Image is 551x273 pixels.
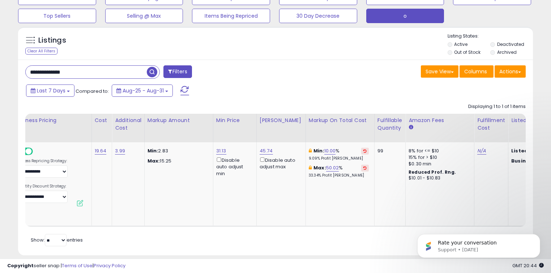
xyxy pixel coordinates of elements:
[309,156,369,161] p: 9.09% Profit [PERSON_NAME]
[464,68,487,75] span: Columns
[115,117,141,132] div: Additional Cost
[192,9,270,23] button: Items Being Repriced
[306,114,374,142] th: The percentage added to the cost of goods (COGS) that forms the calculator for Min & Max prices.
[148,157,160,164] strong: Max:
[511,147,544,154] b: Listed Price:
[123,87,164,94] span: Aug-25 - Aug-31
[148,147,158,154] strong: Min:
[216,156,251,177] div: Disable auto adjust min
[421,65,458,78] button: Save View
[468,103,526,110] div: Displaying 1 to 1 of 1 items
[216,117,253,124] div: Min Price
[260,147,273,155] a: 45.74
[460,65,494,78] button: Columns
[163,65,192,78] button: Filters
[7,263,125,269] div: seller snap | |
[326,164,339,172] a: 50.02
[309,165,369,178] div: %
[31,148,43,155] span: OFF
[309,148,369,161] div: %
[409,154,469,161] div: 15% for > $10
[313,147,324,154] b: Min:
[309,173,369,178] p: 33.34% Profit [PERSON_NAME]
[409,124,413,131] small: Amazon Fees.
[366,9,444,23] button: o
[477,147,486,155] a: N/A
[26,84,74,97] button: Last 7 Days
[260,156,300,170] div: Disable auto adjust max
[148,158,208,164] p: 15.25
[454,49,480,55] label: Out of Stock
[25,48,57,55] div: Clear All Filters
[409,148,469,154] div: 8% for <= $10
[279,9,357,23] button: 30 Day Decrease
[105,9,183,23] button: Selling @ Max
[148,148,208,154] p: 2.83
[76,88,109,95] span: Compared to:
[497,49,517,55] label: Archived
[409,117,471,124] div: Amazon Fees
[260,117,303,124] div: [PERSON_NAME]
[377,117,402,132] div: Fulfillable Quantity
[497,41,524,47] label: Deactivated
[324,147,336,155] a: 10.00
[62,262,93,269] a: Terms of Use
[477,117,505,132] div: Fulfillment Cost
[37,87,65,94] span: Last 7 Days
[95,117,109,124] div: Cost
[377,148,400,154] div: 99
[94,262,125,269] a: Privacy Policy
[112,84,173,97] button: Aug-25 - Aug-31
[511,157,551,164] b: Business Price:
[38,35,66,45] h5: Listings
[115,147,125,155] a: 3.99
[31,237,83,243] span: Show: entries
[15,184,68,189] label: Quantity Discount Strategy:
[15,159,68,164] label: Business Repricing Strategy:
[454,41,467,47] label: Active
[495,65,526,78] button: Actions
[409,161,469,167] div: $0.30 min
[313,164,326,171] b: Max:
[7,262,34,269] strong: Copyright
[18,9,96,23] button: Top Sellers
[409,175,469,181] div: $10.01 - $10.83
[216,147,226,155] a: 31.13
[15,117,89,124] div: Business Pricing
[406,219,551,269] iframe: Intercom notifications message
[409,169,456,175] b: Reduced Prof. Rng.
[309,117,371,124] div: Markup on Total Cost
[95,147,107,155] a: 19.64
[148,117,210,124] div: Markup Amount
[448,33,533,40] p: Listing States:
